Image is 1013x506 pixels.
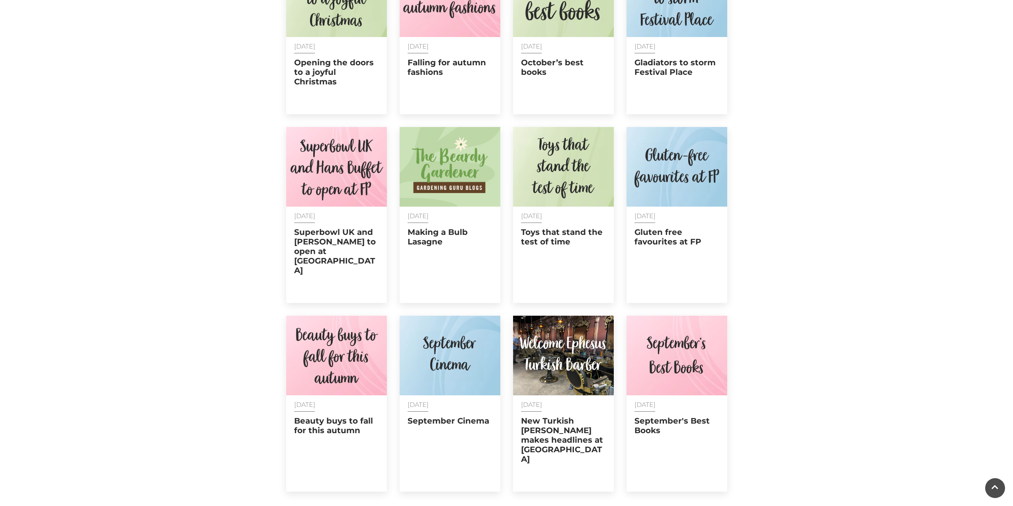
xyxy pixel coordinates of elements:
p: [DATE] [634,401,719,408]
h2: Gladiators to storm Festival Place [634,58,719,77]
h2: Superbowl UK and [PERSON_NAME] to open at [GEOGRAPHIC_DATA] [294,227,379,275]
h2: New Turkish [PERSON_NAME] makes headlines at [GEOGRAPHIC_DATA] [521,416,606,464]
p: [DATE] [634,213,719,219]
p: [DATE] [521,213,606,219]
h2: Beauty buys to fall for this autumn [294,416,379,435]
a: [DATE] Beauty buys to fall for this autumn [286,316,387,492]
a: [DATE] Making a Bulb Lasagne [400,127,500,303]
p: [DATE] [521,43,606,50]
a: [DATE] Toys that stand the test of time [513,127,614,303]
p: [DATE] [294,213,379,219]
h2: Toys that stand the test of time [521,227,606,246]
p: [DATE] [521,401,606,408]
p: [DATE] [408,213,492,219]
a: [DATE] September's Best Books [627,316,727,492]
h2: Falling for autumn fashions [408,58,492,77]
img: Beauty buys to fall for this autumn [286,316,387,395]
p: [DATE] [408,401,492,408]
h2: September Cinema [408,416,492,426]
p: [DATE] [634,43,719,50]
a: [DATE] Superbowl UK and [PERSON_NAME] to open at [GEOGRAPHIC_DATA] [286,127,387,303]
p: [DATE] [294,401,379,408]
h2: Gluten free favourites at FP [634,227,719,246]
a: [DATE] New Turkish [PERSON_NAME] makes headlines at [GEOGRAPHIC_DATA] [513,316,614,492]
h2: Making a Bulb Lasagne [408,227,492,246]
p: [DATE] [408,43,492,50]
h2: October’s best books [521,58,606,77]
a: [DATE] Gluten free favourites at FP [627,127,727,303]
h2: September's Best Books [634,416,719,435]
p: [DATE] [294,43,379,50]
a: [DATE] September Cinema [400,316,500,492]
h2: Opening the doors to a joyful Christmas [294,58,379,86]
